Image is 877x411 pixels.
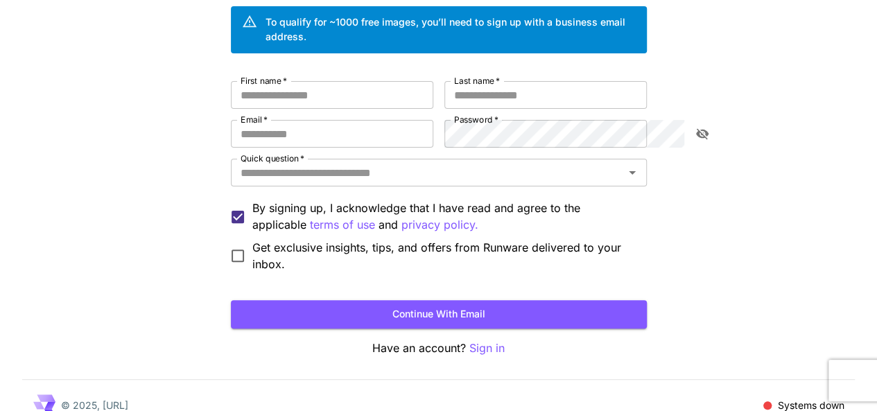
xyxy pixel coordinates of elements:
[252,200,636,234] p: By signing up, I acknowledge that I have read and agree to the applicable and
[241,114,268,125] label: Email
[241,75,287,87] label: First name
[401,216,478,234] button: By signing up, I acknowledge that I have read and agree to the applicable terms of use and
[623,163,642,182] button: Open
[690,121,715,146] button: toggle password visibility
[401,216,478,234] p: privacy policy.
[454,114,498,125] label: Password
[252,239,636,272] span: Get exclusive insights, tips, and offers from Runware delivered to your inbox.
[469,340,505,357] button: Sign in
[310,216,375,234] p: terms of use
[231,300,647,329] button: Continue with email
[231,340,647,357] p: Have an account?
[241,152,304,164] label: Quick question
[454,75,500,87] label: Last name
[310,216,375,234] button: By signing up, I acknowledge that I have read and agree to the applicable and privacy policy.
[266,15,636,44] div: To qualify for ~1000 free images, you’ll need to sign up with a business email address.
